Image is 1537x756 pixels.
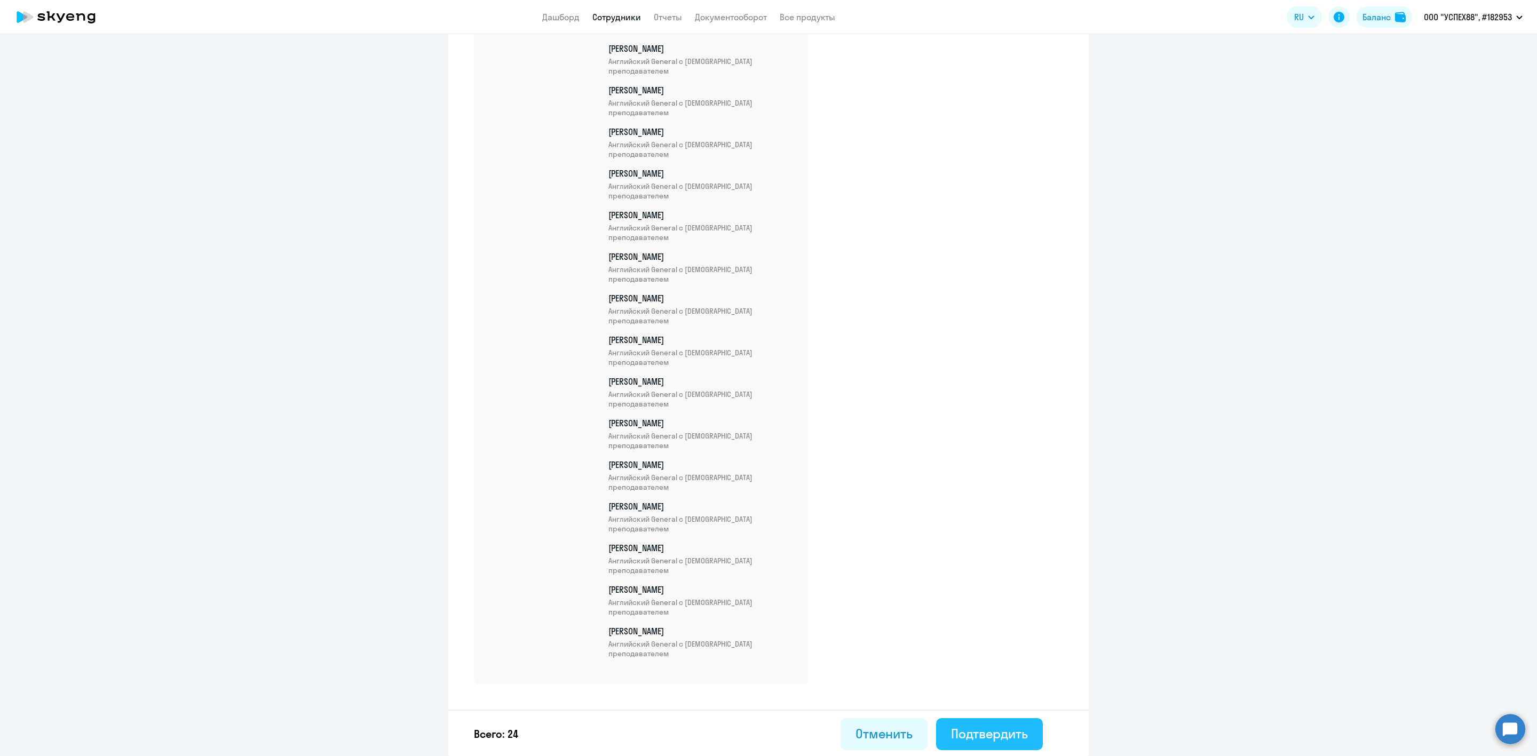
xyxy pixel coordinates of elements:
[608,639,795,658] span: Английский General с [DEMOGRAPHIC_DATA] преподавателем
[936,718,1043,750] button: Подтвердить
[1294,11,1304,23] span: RU
[1424,11,1512,23] p: ООО "УСПЕХ88", #182953
[608,168,795,201] p: [PERSON_NAME]
[1356,6,1412,28] button: Балансbalance
[608,459,795,492] p: [PERSON_NAME]
[608,98,795,117] span: Английский General с [DEMOGRAPHIC_DATA] преподавателем
[474,727,518,742] p: Всего: 24
[608,500,795,534] p: [PERSON_NAME]
[608,292,795,325] p: [PERSON_NAME]
[608,542,795,575] p: [PERSON_NAME]
[608,251,795,284] p: [PERSON_NAME]
[542,12,580,22] a: Дашборд
[608,348,795,367] span: Английский General с [DEMOGRAPHIC_DATA] преподавателем
[608,84,795,117] p: [PERSON_NAME]
[608,181,795,201] span: Английский General с [DEMOGRAPHIC_DATA] преподавателем
[608,209,795,242] p: [PERSON_NAME]
[855,725,913,742] div: Отменить
[608,417,795,450] p: [PERSON_NAME]
[1395,12,1406,22] img: balance
[608,57,795,76] span: Английский General с [DEMOGRAPHIC_DATA] преподавателем
[608,625,795,658] p: [PERSON_NAME]
[608,306,795,325] span: Английский General с [DEMOGRAPHIC_DATA] преподавателем
[608,265,795,284] span: Английский General с [DEMOGRAPHIC_DATA] преподавателем
[951,725,1028,742] div: Подтвердить
[608,223,795,242] span: Английский General с [DEMOGRAPHIC_DATA] преподавателем
[608,598,795,617] span: Английский General с [DEMOGRAPHIC_DATA] преподавателем
[695,12,767,22] a: Документооборот
[608,584,795,617] p: [PERSON_NAME]
[608,473,795,492] span: Английский General с [DEMOGRAPHIC_DATA] преподавателем
[654,12,682,22] a: Отчеты
[608,389,795,409] span: Английский General с [DEMOGRAPHIC_DATA] преподавателем
[608,126,795,159] p: [PERSON_NAME]
[1419,4,1528,30] button: ООО "УСПЕХ88", #182953
[608,376,795,409] p: [PERSON_NAME]
[608,514,795,534] span: Английский General с [DEMOGRAPHIC_DATA] преподавателем
[608,556,795,575] span: Английский General с [DEMOGRAPHIC_DATA] преподавателем
[608,334,795,367] p: [PERSON_NAME]
[780,12,835,22] a: Все продукты
[608,431,795,450] span: Английский General с [DEMOGRAPHIC_DATA] преподавателем
[592,12,641,22] a: Сотрудники
[608,43,795,76] p: [PERSON_NAME]
[1362,11,1391,23] div: Баланс
[841,718,928,750] button: Отменить
[1287,6,1322,28] button: RU
[608,140,795,159] span: Английский General с [DEMOGRAPHIC_DATA] преподавателем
